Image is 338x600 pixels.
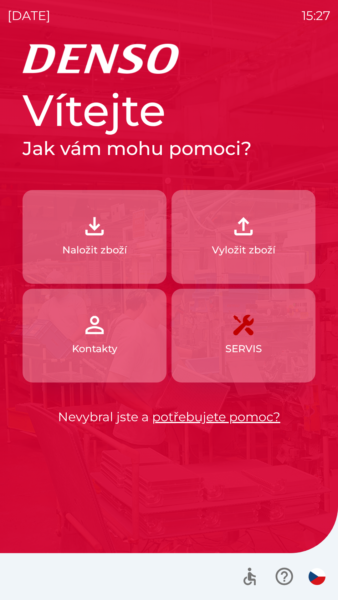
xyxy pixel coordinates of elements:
[8,6,50,25] p: [DATE]
[23,407,315,426] p: Nevybral jste a
[23,84,315,137] h1: Vítejte
[302,6,330,25] p: 15:27
[309,568,325,585] img: cs flag
[62,242,127,257] p: Naložit zboží
[81,212,108,240] img: 918cc13a-b407-47b8-8082-7d4a57a89498.png
[225,341,262,356] p: SERVIS
[23,289,166,382] button: Kontakty
[81,311,108,339] img: 072f4d46-cdf8-44b2-b931-d189da1a2739.png
[230,212,257,240] img: 2fb22d7f-6f53-46d3-a092-ee91fce06e5d.png
[23,190,166,284] button: Naložit zboží
[212,242,275,257] p: Vyložit zboží
[152,409,280,424] a: potřebujete pomoc?
[72,341,117,356] p: Kontakty
[23,44,315,74] img: Logo
[172,289,315,382] button: SERVIS
[230,311,257,339] img: 7408382d-57dc-4d4c-ad5a-dca8f73b6e74.png
[172,190,315,284] button: Vyložit zboží
[23,137,315,160] h2: Jak vám mohu pomoci?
